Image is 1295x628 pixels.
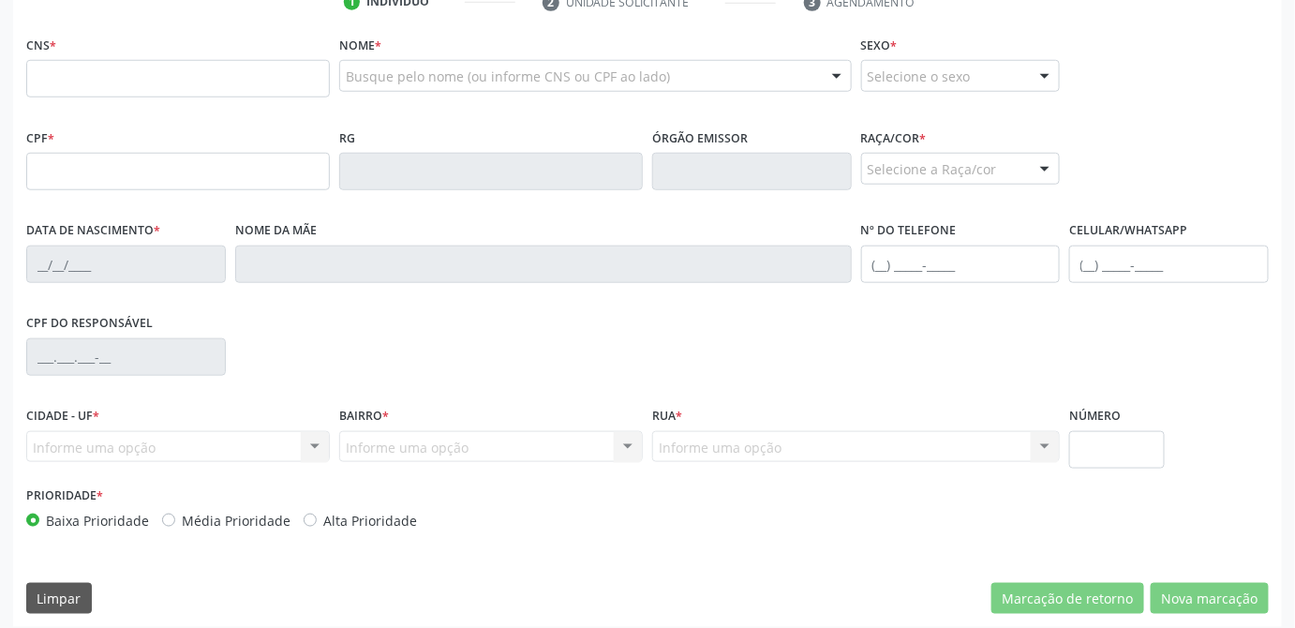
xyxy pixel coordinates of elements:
label: Nº do Telefone [861,217,957,246]
label: CNS [26,31,56,60]
span: Busque pelo nome (ou informe CNS ou CPF ao lado) [346,67,670,86]
label: Nome [339,31,381,60]
input: (__) _____-_____ [1069,246,1269,283]
label: Nome da mãe [235,217,317,246]
input: (__) _____-_____ [861,246,1061,283]
button: Nova marcação [1151,583,1269,615]
button: Marcação de retorno [991,583,1144,615]
span: Selecione a Raça/cor [868,159,997,179]
label: Rua [652,402,682,431]
label: Raça/cor [861,124,927,153]
label: CPF [26,124,54,153]
label: CPF do responsável [26,309,153,338]
label: Prioridade [26,482,103,511]
label: Cidade - UF [26,402,99,431]
label: Média Prioridade [182,511,290,531]
label: Sexo [861,31,898,60]
label: Alta Prioridade [323,511,417,531]
label: Baixa Prioridade [46,511,149,531]
span: Selecione o sexo [868,67,971,86]
input: ___.___.___-__ [26,338,226,376]
label: RG [339,124,355,153]
label: Celular/WhatsApp [1069,217,1187,246]
label: Data de nascimento [26,217,160,246]
label: Órgão emissor [652,124,748,153]
input: __/__/____ [26,246,226,283]
label: Bairro [339,402,389,431]
label: Número [1069,402,1121,431]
